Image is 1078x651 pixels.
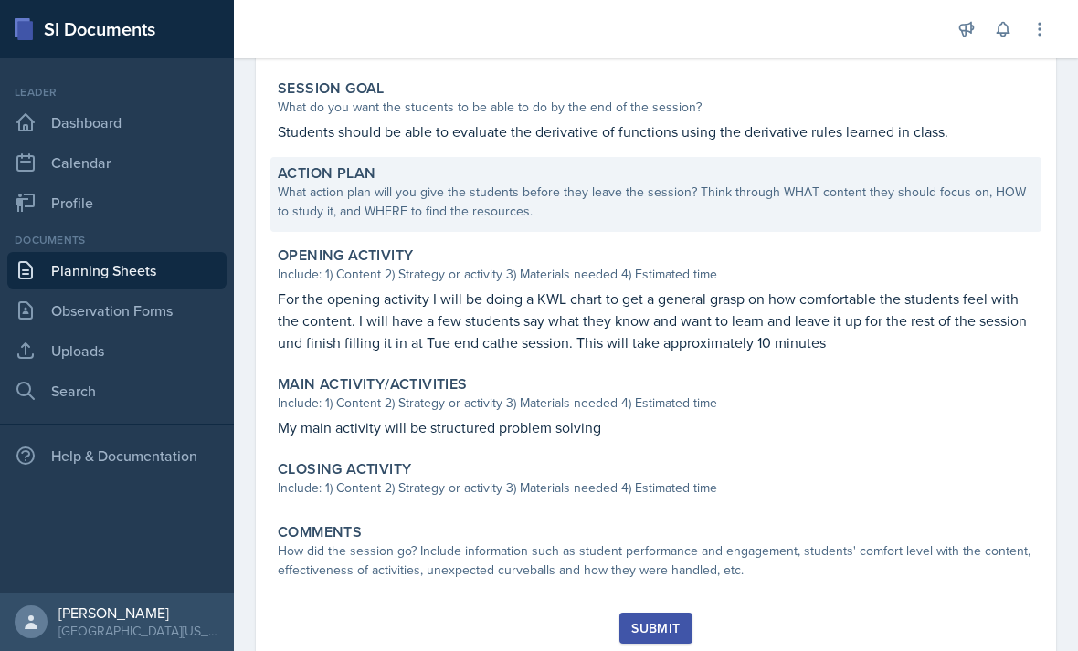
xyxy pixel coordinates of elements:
[7,84,227,100] div: Leader
[278,541,1034,580] div: How did the session go? Include information such as student performance and engagement, students'...
[278,460,411,478] label: Closing Activity
[278,416,1034,438] p: My main activity will be structured problem solving
[278,375,468,394] label: Main Activity/Activities
[278,288,1034,353] p: For the opening activity I will be doing a KWL chart to get a general grasp on how comfortable th...
[631,621,680,635] div: Submit
[7,437,227,474] div: Help & Documentation
[58,604,219,622] div: [PERSON_NAME]
[278,478,1034,498] div: Include: 1) Content 2) Strategy or activity 3) Materials needed 4) Estimated time
[278,394,1034,413] div: Include: 1) Content 2) Strategy or activity 3) Materials needed 4) Estimated time
[278,523,362,541] label: Comments
[278,121,1034,142] p: Students should be able to evaluate the derivative of functions using the derivative rules learne...
[7,144,227,181] a: Calendar
[278,247,413,265] label: Opening Activity
[278,164,375,183] label: Action Plan
[7,232,227,248] div: Documents
[278,183,1034,221] div: What action plan will you give the students before they leave the session? Think through WHAT con...
[7,252,227,289] a: Planning Sheets
[58,622,219,640] div: [GEOGRAPHIC_DATA][US_STATE] in [GEOGRAPHIC_DATA]
[278,79,385,98] label: Session Goal
[278,265,1034,284] div: Include: 1) Content 2) Strategy or activity 3) Materials needed 4) Estimated time
[619,613,692,644] button: Submit
[7,292,227,329] a: Observation Forms
[7,104,227,141] a: Dashboard
[278,98,1034,117] div: What do you want the students to be able to do by the end of the session?
[7,373,227,409] a: Search
[7,332,227,369] a: Uploads
[7,184,227,221] a: Profile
